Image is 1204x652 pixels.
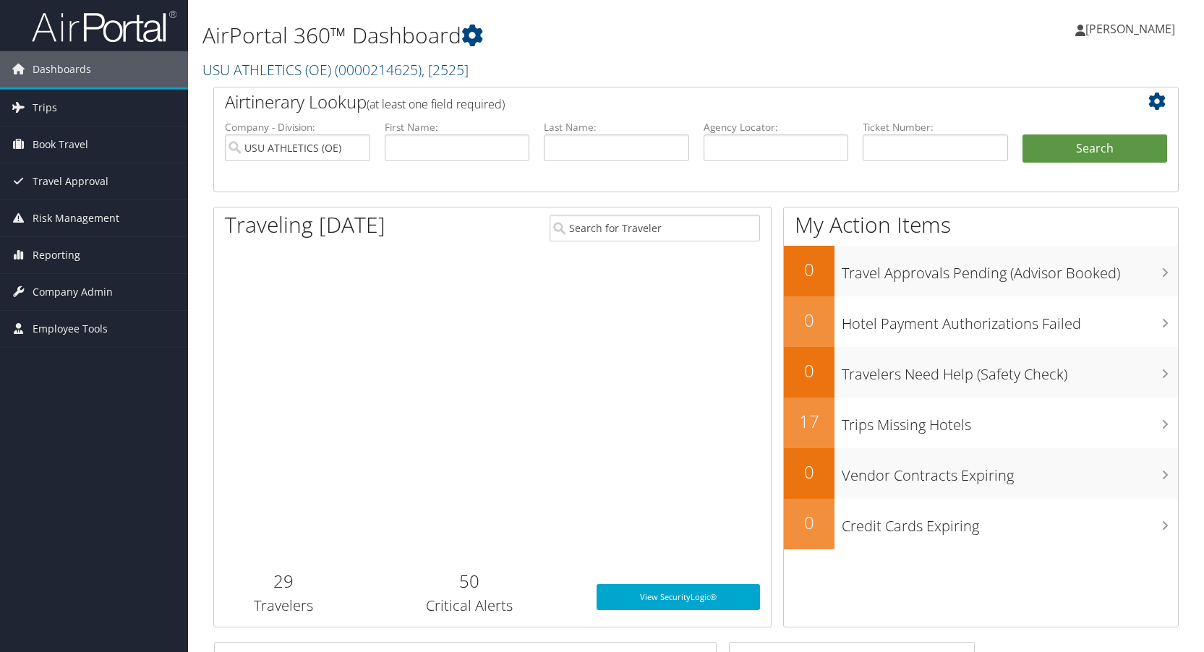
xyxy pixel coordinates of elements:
[33,311,108,347] span: Employee Tools
[544,120,689,134] label: Last Name:
[842,509,1179,536] h3: Credit Cards Expiring
[784,398,1179,448] a: 17Trips Missing Hotels
[1075,7,1190,51] a: [PERSON_NAME]
[202,20,861,51] h1: AirPortal 360™ Dashboard
[842,357,1179,385] h3: Travelers Need Help (Safety Check)
[225,210,385,240] h1: Traveling [DATE]
[784,308,834,333] h2: 0
[33,237,80,273] span: Reporting
[784,409,834,434] h2: 17
[863,120,1008,134] label: Ticket Number:
[842,306,1179,334] h3: Hotel Payment Authorizations Failed
[33,51,91,87] span: Dashboards
[784,246,1179,296] a: 0Travel Approvals Pending (Advisor Booked)
[422,60,469,80] span: , [ 2525 ]
[784,448,1179,499] a: 0Vendor Contracts Expiring
[364,569,575,593] h2: 50
[597,584,761,610] a: View SecurityLogic®
[225,90,1087,114] h2: Airtinerary Lookup
[784,296,1179,347] a: 0Hotel Payment Authorizations Failed
[33,274,113,310] span: Company Admin
[225,569,343,593] h2: 29
[784,460,834,484] h2: 0
[33,200,119,236] span: Risk Management
[1022,134,1168,163] button: Search
[33,163,108,200] span: Travel Approval
[385,120,530,134] label: First Name:
[367,96,505,112] span: (at least one field required)
[33,126,88,163] span: Book Travel
[1085,21,1175,37] span: [PERSON_NAME]
[784,257,834,282] h2: 0
[704,120,849,134] label: Agency Locator:
[33,90,57,126] span: Trips
[225,120,370,134] label: Company - Division:
[842,458,1179,486] h3: Vendor Contracts Expiring
[784,210,1179,240] h1: My Action Items
[784,499,1179,549] a: 0Credit Cards Expiring
[784,347,1179,398] a: 0Travelers Need Help (Safety Check)
[202,60,469,80] a: USU ATHLETICS (OE)
[364,596,575,616] h3: Critical Alerts
[842,256,1179,283] h3: Travel Approvals Pending (Advisor Booked)
[225,596,343,616] h3: Travelers
[32,9,176,43] img: airportal-logo.png
[842,408,1179,435] h3: Trips Missing Hotels
[784,510,834,535] h2: 0
[335,60,422,80] span: ( 0000214625 )
[784,359,834,383] h2: 0
[550,215,760,241] input: Search for Traveler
